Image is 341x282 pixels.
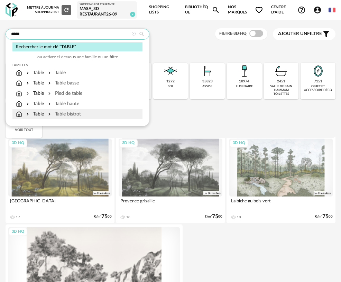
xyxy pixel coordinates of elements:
[25,69,30,76] img: svg+xml;base64,PHN2ZyB3aWR0aD0iMTYiIGhlaWdodD0iMTYiIHZpZXdCb3g9IjAgMCAxNiAxNiIgZmlsbD0ibm9uZSIgeG...
[101,214,108,219] span: 75
[230,139,248,148] div: 3D HQ
[162,63,179,79] img: Sol.png
[236,63,252,79] img: Luminaire.png
[202,79,213,84] div: 35823
[6,136,114,223] a: 3D HQ [GEOGRAPHIC_DATA] 17 €/m²7500
[25,100,30,107] img: svg+xml;base64,PHN2ZyB3aWR0aD0iMTYiIGhlaWdodD0iMTYiIHZpZXdCb3g9IjAgMCAxNiAxNiIgZmlsbD0ibm9uZSIgeG...
[229,197,333,210] div: La biche au bois vert
[94,214,112,219] div: €/m² 00
[205,214,222,219] div: €/m² 00
[16,69,22,76] img: svg+xml;base64,PHN2ZyB3aWR0aD0iMTYiIGhlaWdodD0iMTciIHZpZXdCb3g9IjAgMCAxNiAxNyIgZmlsbD0ibm9uZSIgeG...
[315,214,333,219] div: €/m² 00
[329,7,335,13] img: fr
[25,80,44,87] div: Table
[266,84,297,96] div: salle de bain hammam toilettes
[61,45,74,49] span: TABLE
[255,6,263,14] span: Heart Outline icon
[303,84,333,92] div: objet et accessoire déco
[278,31,322,37] span: filtre
[202,84,212,88] div: assise
[27,5,71,15] div: Mettre à jour ma Shopping List
[168,84,174,88] div: sol
[6,3,18,17] img: OXP
[9,139,27,148] div: 3D HQ
[12,63,142,67] div: Familles
[322,30,330,38] span: Filter icon
[237,215,241,219] div: 13
[25,111,44,118] div: Table
[212,214,218,219] span: 75
[273,28,335,40] button: Ajouter unfiltre Filter icon
[16,90,22,97] img: svg+xml;base64,PHN2ZyB3aWR0aD0iMTYiIGhlaWdodD0iMTciIHZpZXdCb3g9IjAgMCAxNiAxNyIgZmlsbD0ibm9uZSIgeG...
[310,63,326,79] img: Miroir.png
[25,90,44,97] div: Table
[239,79,249,84] div: 10974
[126,215,130,219] div: 18
[16,111,22,118] img: svg+xml;base64,PHN2ZyB3aWR0aD0iMTYiIGhlaWdodD0iMTciIHZpZXdCb3g9IjAgMCAxNiAxNyIgZmlsbD0ibm9uZSIgeG...
[80,3,134,17] a: Shopping List courante MASA_3D RESTAURANT26-09 2
[313,6,322,14] span: Account Circle icon
[314,79,322,84] div: 7151
[25,111,30,118] img: svg+xml;base64,PHN2ZyB3aWR0aD0iMTYiIGhlaWdodD0iMTYiIHZpZXdCb3g9IjAgMCAxNiAxNiIgZmlsbD0ibm9uZSIgeG...
[219,31,247,36] span: Filtre 3D HQ
[271,5,306,15] span: Centre d'aideHelp Circle Outline icon
[119,197,222,210] div: Provence grisaille
[16,215,20,219] div: 17
[16,80,22,87] img: svg+xml;base64,PHN2ZyB3aWR0aD0iMTYiIGhlaWdodD0iMTciIHZpZXdCb3g9IjAgMCAxNiAxNyIgZmlsbD0ibm9uZSIgeG...
[236,84,253,88] div: luminaire
[116,136,225,223] a: 3D HQ Provence grisaille 18 €/m²7500
[37,54,118,60] span: ou activez ci-dessous une famille ou un filtre
[25,80,30,87] img: svg+xml;base64,PHN2ZyB3aWR0aD0iMTYiIGhlaWdodD0iMTYiIHZpZXdCb3g9IjAgMCAxNiAxNiIgZmlsbD0ibm9uZSIgeG...
[277,79,285,84] div: 2451
[80,3,134,6] div: Shopping List courante
[199,63,216,79] img: Assise.png
[25,100,44,107] div: Table
[25,69,44,76] div: Table
[212,6,220,14] span: Magnify icon
[297,6,306,14] span: Help Circle Outline icon
[9,228,27,236] div: 3D HQ
[313,6,325,14] span: Account Circle icon
[8,197,112,210] div: [GEOGRAPHIC_DATA]
[25,90,30,97] img: svg+xml;base64,PHN2ZyB3aWR0aD0iMTYiIGhlaWdodD0iMTYiIHZpZXdCb3g9IjAgMCAxNiAxNiIgZmlsbD0ibm9uZSIgeG...
[119,139,138,148] div: 3D HQ
[166,79,175,84] div: 1272
[80,6,134,17] div: MASA_3D RESTAURANT26-09
[322,214,329,219] span: 75
[273,63,289,79] img: Salle%20de%20bain.png
[278,31,307,36] span: Ajouter un
[227,136,335,223] a: 3D HQ La biche au bois vert 13 €/m²7500
[130,12,135,17] span: 2
[16,100,22,107] img: svg+xml;base64,PHN2ZyB3aWR0aD0iMTYiIGhlaWdodD0iMTciIHZpZXdCb3g9IjAgMCAxNiAxNyIgZmlsbD0ibm9uZSIgeG...
[63,8,70,11] span: Refresh icon
[12,42,142,52] div: Rechercher le mot clé " "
